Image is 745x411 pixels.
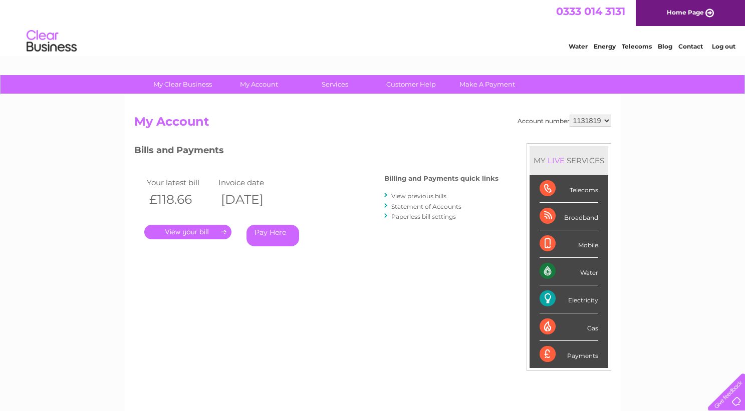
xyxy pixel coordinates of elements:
a: . [144,225,231,239]
div: Account number [518,115,611,127]
a: Telecoms [622,43,652,50]
a: View previous bills [391,192,446,200]
th: £118.66 [144,189,216,210]
h4: Billing and Payments quick links [384,175,499,182]
a: Paperless bill settings [391,213,456,220]
a: 0333 014 3131 [556,5,625,18]
div: Telecoms [540,175,598,203]
div: Gas [540,313,598,341]
a: My Account [217,75,300,94]
h2: My Account [134,115,611,134]
a: Log out [712,43,735,50]
div: Water [540,258,598,285]
a: Pay Here [246,225,299,246]
th: [DATE] [216,189,288,210]
a: Services [294,75,376,94]
a: Blog [658,43,672,50]
a: Customer Help [370,75,452,94]
img: logo.png [26,26,77,57]
a: My Clear Business [141,75,224,94]
td: Invoice date [216,176,288,189]
a: Statement of Accounts [391,203,461,210]
div: LIVE [546,156,567,165]
div: Payments [540,341,598,368]
a: Energy [594,43,616,50]
h3: Bills and Payments [134,143,499,161]
div: Mobile [540,230,598,258]
a: Water [569,43,588,50]
td: Your latest bill [144,176,216,189]
div: Electricity [540,285,598,313]
a: Contact [678,43,703,50]
a: Make A Payment [446,75,529,94]
div: Clear Business is a trading name of Verastar Limited (registered in [GEOGRAPHIC_DATA] No. 3667643... [136,6,610,49]
div: Broadband [540,203,598,230]
div: MY SERVICES [530,146,608,175]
